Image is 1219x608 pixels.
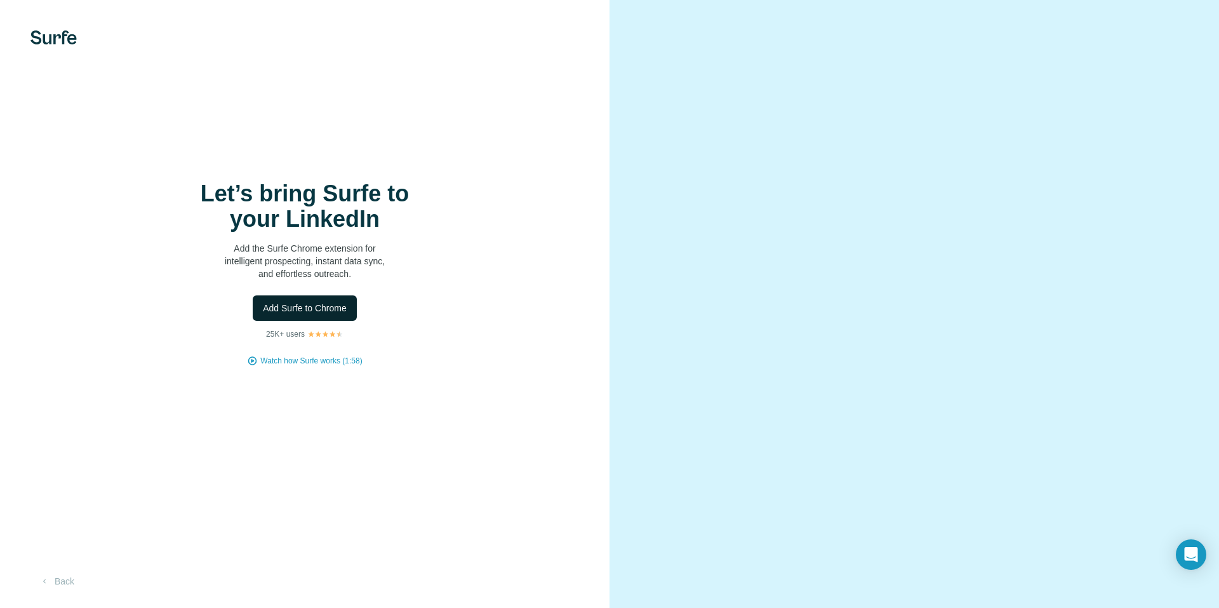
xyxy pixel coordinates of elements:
[30,30,77,44] img: Surfe's logo
[266,328,305,340] p: 25K+ users
[260,355,362,367] button: Watch how Surfe works (1:58)
[178,181,432,232] h1: Let’s bring Surfe to your LinkedIn
[1176,539,1206,570] div: Open Intercom Messenger
[30,570,83,593] button: Back
[253,295,357,321] button: Add Surfe to Chrome
[178,242,432,280] p: Add the Surfe Chrome extension for intelligent prospecting, instant data sync, and effortless out...
[263,302,347,314] span: Add Surfe to Chrome
[307,330,343,338] img: Rating Stars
